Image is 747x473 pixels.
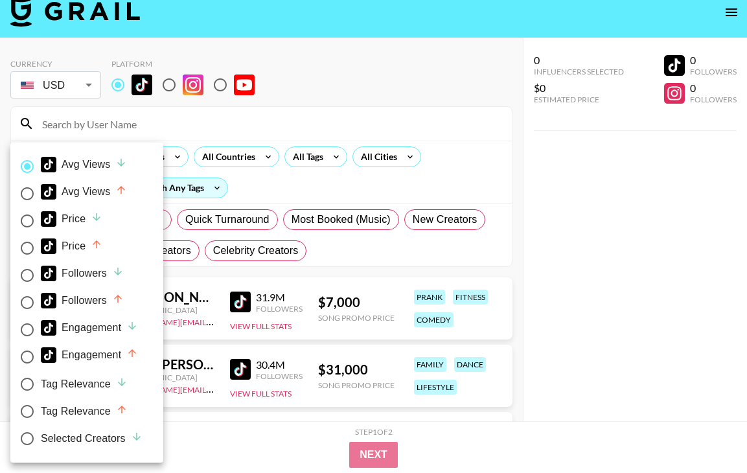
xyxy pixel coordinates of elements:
div: Engagement [41,320,138,336]
div: Tag Relevance [41,404,128,419]
div: Tag Relevance [41,376,128,392]
div: Selected Creators [41,431,143,446]
div: Price [41,211,102,227]
div: Avg Views [41,184,127,200]
div: Price [41,238,102,254]
div: Engagement [41,347,138,363]
div: Followers [41,266,124,281]
div: Followers [41,293,124,308]
div: Avg Views [41,157,127,172]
